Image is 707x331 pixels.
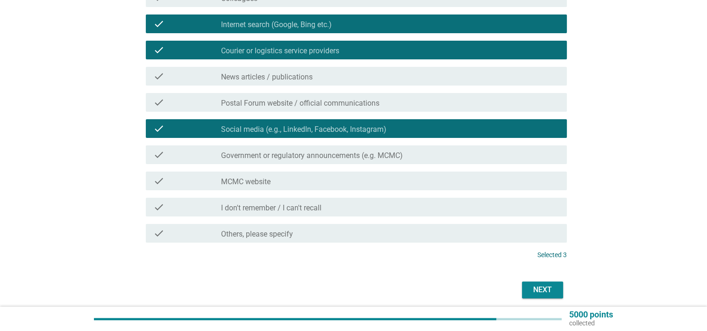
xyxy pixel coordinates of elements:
label: News articles / publications [221,72,313,82]
i: check [153,18,164,29]
i: check [153,71,164,82]
i: check [153,201,164,213]
i: check [153,175,164,187]
p: Selected 3 [537,250,567,260]
label: Social media (e.g., LinkedIn, Facebook, Instagram) [221,125,386,134]
label: Government or regulatory announcements (e.g. MCMC) [221,151,403,160]
label: MCMC website [221,177,271,187]
i: check [153,97,164,108]
i: check [153,149,164,160]
p: 5000 points [569,310,613,319]
label: Postal Forum website / official communications [221,99,379,108]
i: check [153,44,164,56]
label: Others, please specify [221,230,293,239]
label: I don't remember / I can't recall [221,203,321,213]
i: check [153,123,164,134]
button: Next [522,281,563,298]
div: Next [529,284,556,295]
i: check [153,228,164,239]
label: Internet search (Google, Bing etc.) [221,20,332,29]
label: Courier or logistics service providers [221,46,339,56]
p: collected [569,319,613,327]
